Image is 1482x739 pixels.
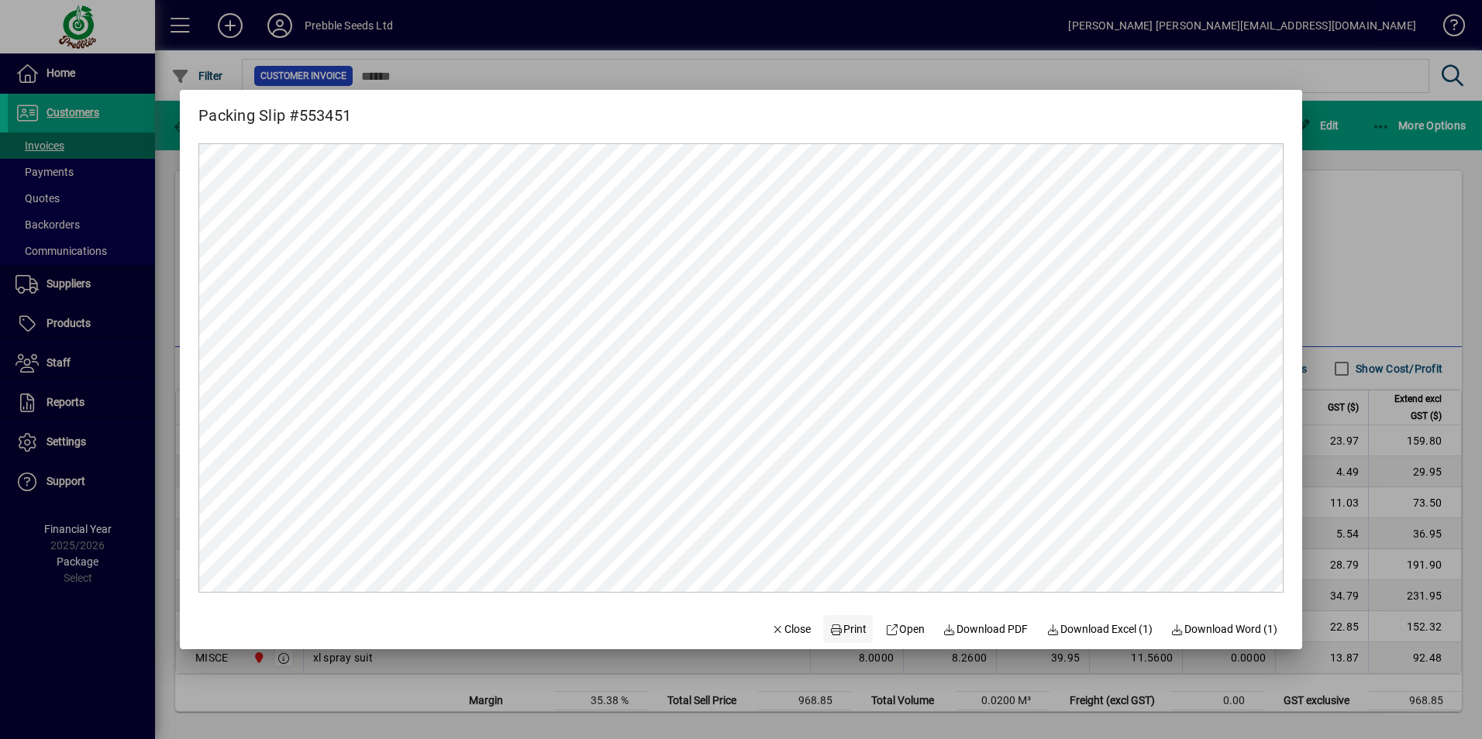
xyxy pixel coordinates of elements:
[1171,621,1278,638] span: Download Word (1)
[180,90,370,128] h2: Packing Slip #553451
[1040,615,1159,643] button: Download Excel (1)
[765,615,818,643] button: Close
[829,621,867,638] span: Print
[879,615,931,643] a: Open
[937,615,1035,643] a: Download PDF
[771,621,812,638] span: Close
[823,615,873,643] button: Print
[1046,621,1153,638] span: Download Excel (1)
[1165,615,1284,643] button: Download Word (1)
[943,621,1029,638] span: Download PDF
[885,621,925,638] span: Open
